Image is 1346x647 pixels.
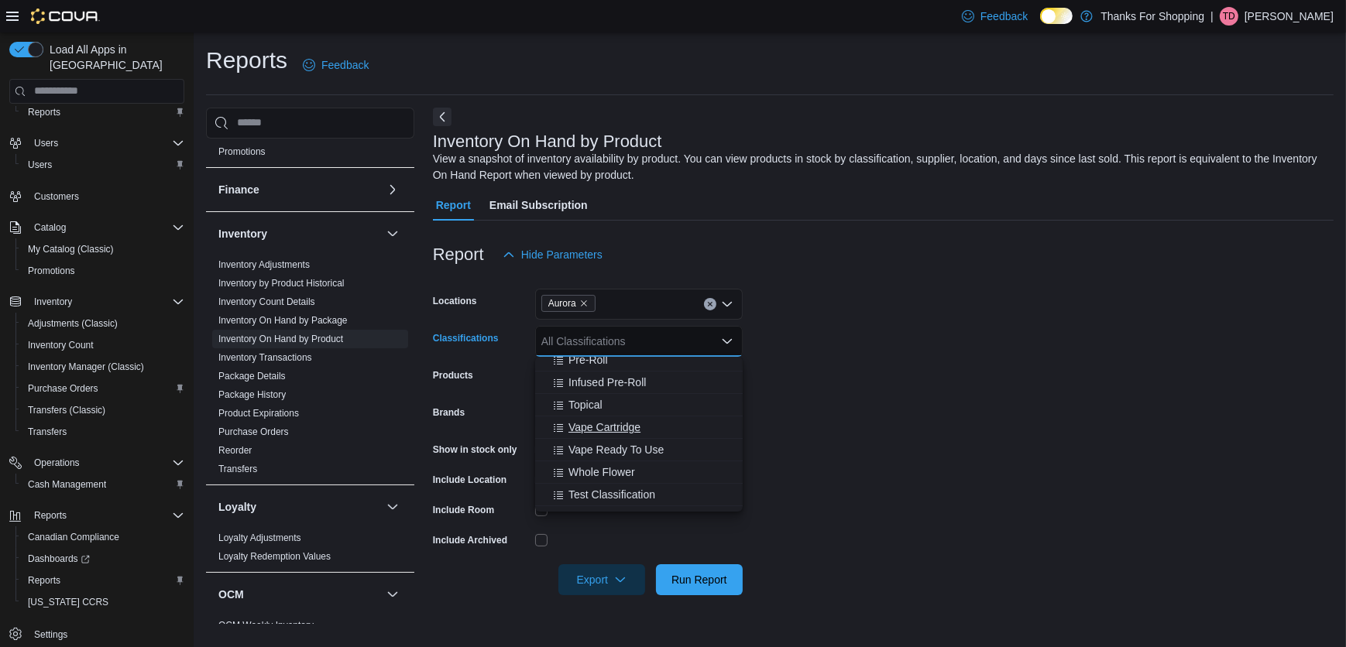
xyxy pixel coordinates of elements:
[28,243,114,255] span: My Catalog (Classic)
[15,334,191,356] button: Inventory Count
[22,593,184,611] span: Washington CCRS
[218,499,256,515] h3: Loyalty
[433,474,506,486] label: Include Location
[3,505,191,526] button: Reports
[218,296,315,307] a: Inventory Count Details
[383,498,402,516] button: Loyalty
[218,258,310,271] span: Inventory Adjustments
[15,260,191,282] button: Promotions
[218,371,286,382] a: Package Details
[22,593,115,611] a: [US_STATE] CCRS
[1223,7,1235,26] span: TD
[22,549,184,568] span: Dashboards
[28,506,73,525] button: Reports
[218,551,331,562] a: Loyalty Redemption Values
[22,262,184,280] span: Promotions
[22,314,184,333] span: Adjustments (Classic)
[28,218,184,237] span: Catalog
[22,358,150,376] a: Inventory Manager (Classic)
[3,185,191,207] button: Customers
[433,369,473,382] label: Products
[22,571,184,590] span: Reports
[535,461,743,484] button: Whole Flower
[218,182,259,197] h3: Finance
[433,245,484,264] h3: Report
[218,444,252,457] span: Reorder
[218,532,301,543] a: Loyalty Adjustments
[22,528,125,546] a: Canadian Compliance
[28,625,74,644] a: Settings
[535,506,743,529] button: [MEDICAL_DATA] Vape
[22,358,184,376] span: Inventory Manager (Classic)
[548,296,576,311] span: Aurora
[218,182,380,197] button: Finance
[218,351,312,364] span: Inventory Transactions
[568,375,646,390] span: Infused Pre-Roll
[433,406,465,419] label: Brands
[28,382,98,395] span: Purchase Orders
[218,334,343,344] a: Inventory On Hand by Product
[206,45,287,76] h1: Reports
[568,419,640,435] span: Vape Cartridge
[22,336,184,354] span: Inventory Count
[206,529,414,572] div: Loyalty
[321,57,369,73] span: Feedback
[22,103,67,122] a: Reports
[218,389,286,401] span: Package History
[34,190,79,203] span: Customers
[218,407,299,419] span: Product Expirations
[218,128,292,139] a: Promotion Details
[1220,7,1238,26] div: Tyler Dirks
[671,572,727,587] span: Run Report
[15,526,191,548] button: Canadian Compliance
[433,132,662,151] h3: Inventory On Hand by Product
[535,439,743,461] button: Vape Ready To Use
[218,464,257,474] a: Transfers
[22,379,105,398] a: Purchase Orders
[218,426,289,437] a: Purchase Orders
[218,352,312,363] a: Inventory Transactions
[579,299,589,308] button: Remove Aurora from selection in this group
[1040,8,1073,24] input: Dark Mode
[22,571,67,590] a: Reports
[22,240,120,258] a: My Catalog (Classic)
[218,619,314,632] span: OCM Weekly Inventory
[31,9,100,24] img: Cova
[433,534,507,546] label: Include Archived
[22,528,184,546] span: Canadian Compliance
[541,295,596,312] span: Aurora
[28,134,64,152] button: Users
[28,404,105,416] span: Transfers (Classic)
[15,548,191,570] a: Dashboards
[1210,7,1214,26] p: |
[218,314,348,327] span: Inventory On Hand by Package
[15,378,191,399] button: Purchase Orders
[22,549,96,568] a: Dashboards
[22,401,184,419] span: Transfers (Classic)
[383,224,402,243] button: Inventory
[218,226,380,241] button: Inventory
[535,394,743,416] button: Topical
[22,379,184,398] span: Purchase Orders
[15,421,191,443] button: Transfers
[218,333,343,345] span: Inventory On Hand by Product
[22,314,124,333] a: Adjustments (Classic)
[496,239,609,270] button: Hide Parameters
[15,154,191,176] button: Users
[433,108,452,126] button: Next
[28,531,119,543] span: Canadian Compliance
[28,218,72,237] button: Catalog
[28,426,67,438] span: Transfers
[28,506,184,525] span: Reports
[15,313,191,334] button: Adjustments (Classic)
[28,106,60,118] span: Reports
[1245,7,1334,26] p: [PERSON_NAME]
[218,408,299,419] a: Product Expirations
[568,442,664,457] span: Vape Ready To Use
[521,247,603,262] span: Hide Parameters
[433,295,477,307] label: Locations
[218,587,244,602] h3: OCM
[218,550,331,563] span: Loyalty Redemption Values
[28,624,184,643] span: Settings
[22,423,73,441] a: Transfers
